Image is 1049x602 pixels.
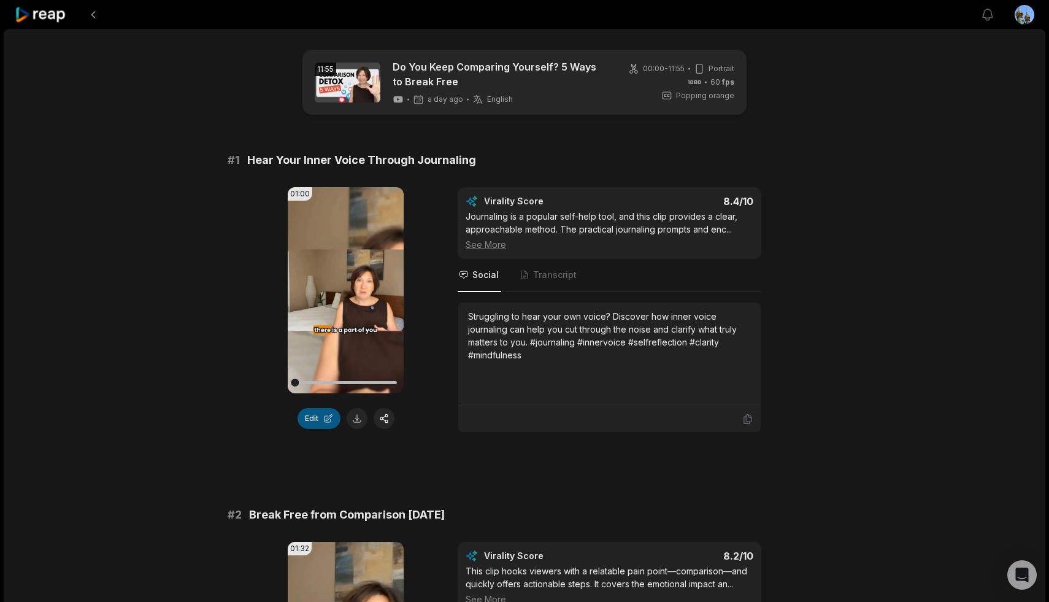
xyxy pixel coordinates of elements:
span: fps [722,77,734,87]
span: # 1 [228,152,240,169]
div: See More [466,238,753,251]
div: Open Intercom Messenger [1007,560,1037,590]
button: Edit [298,408,340,429]
nav: Tabs [458,259,761,292]
span: Popping orange [676,90,734,101]
span: 00:00 - 11:55 [643,63,685,74]
span: English [487,95,513,104]
span: Transcript [533,269,577,281]
span: 60 [710,77,734,88]
div: Virality Score [484,550,616,562]
a: Do You Keep Comparing Yourself? 5 Ways to Break Free [393,60,604,89]
span: a day ago [428,95,463,104]
div: 8.4 /10 [622,195,754,207]
span: # 2 [228,506,242,523]
video: Your browser does not support mp4 format. [288,187,404,393]
div: Struggling to hear your own voice? Discover how inner voice journaling can help you cut through t... [468,310,751,361]
span: Portrait [709,63,734,74]
span: Break Free from Comparison [DATE] [249,506,445,523]
div: 8.2 /10 [622,550,754,562]
div: Journaling is a popular self-help tool, and this clip provides a clear, approachable method. The ... [466,210,753,251]
div: Virality Score [484,195,616,207]
span: Hear Your Inner Voice Through Journaling [247,152,476,169]
span: Social [472,269,499,281]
